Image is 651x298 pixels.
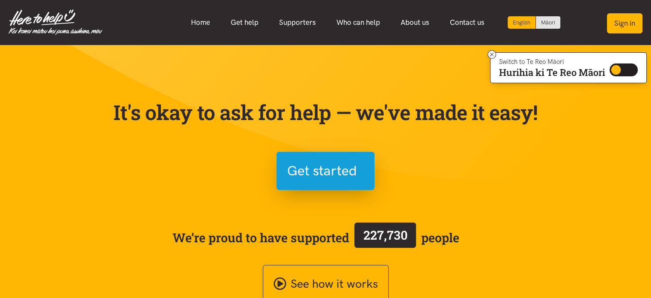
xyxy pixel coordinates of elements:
[287,160,357,182] span: Get started
[508,16,536,29] div: Current language
[508,16,561,29] div: Language toggle
[390,13,440,32] a: About us
[499,69,605,76] p: Hurihia ki Te Reo Māori
[607,13,642,33] button: Sign in
[181,13,220,32] a: Home
[536,16,560,29] a: Switch to Te Reo Māori
[363,227,407,243] span: 227,730
[269,13,326,32] a: Supporters
[326,13,390,32] a: Who can help
[499,59,605,64] p: Switch to Te Reo Māori
[349,221,421,254] a: 227,730
[112,100,540,125] p: It's okay to ask for help — we've made it easy!
[276,152,375,190] button: Get started
[220,13,269,32] a: Get help
[9,9,102,35] img: Home
[440,13,495,32] a: Contact us
[172,221,459,254] span: We’re proud to have supported people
